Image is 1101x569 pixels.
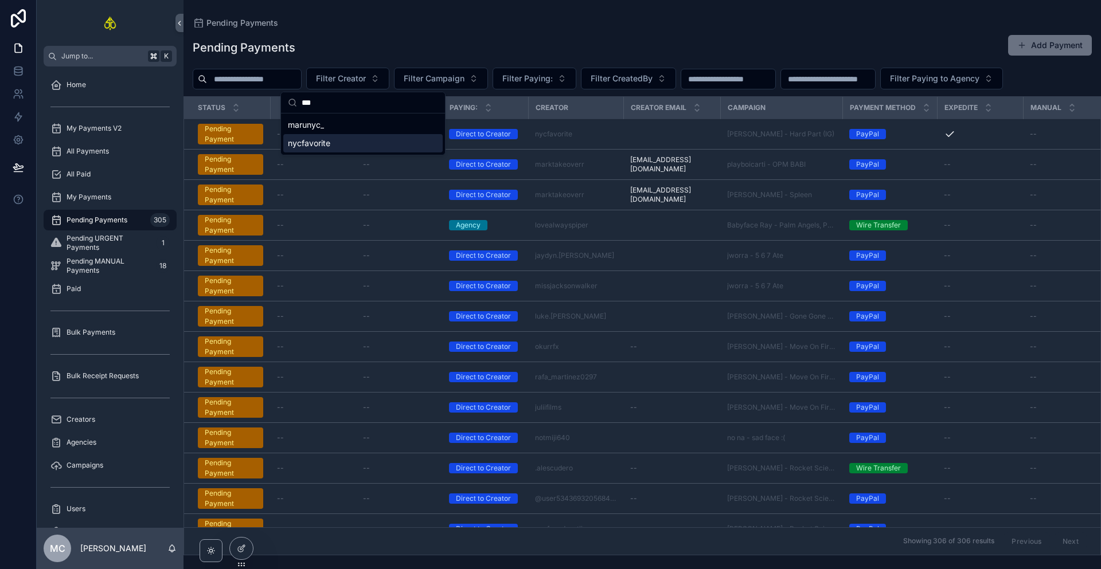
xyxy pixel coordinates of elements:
span: -- [277,281,284,291]
a: PayPal [849,159,930,170]
button: Select Button [493,68,576,89]
span: -- [630,342,637,351]
span: -- [1030,372,1037,382]
a: PayPal [849,190,930,200]
span: -- [944,403,951,412]
span: -- [1030,281,1037,291]
div: Pending Payment [205,458,256,478]
a: -- [363,342,435,351]
div: Pending Payment [205,306,256,327]
a: luke.[PERSON_NAME] [535,312,606,321]
div: Direct to Creator [456,159,511,170]
span: -- [944,190,951,199]
a: Direct to Creator [449,433,521,443]
a: -- [944,403,1016,412]
a: PayPal [849,250,930,261]
a: PayPal [849,402,930,413]
a: -- [944,342,1016,351]
div: Direct to Creator [456,311,511,321]
span: [PERSON_NAME] - Hard Part (IG) [727,130,834,139]
span: -- [363,221,370,230]
a: [PERSON_NAME] - Move On First (Edits) [727,372,835,382]
a: Pending Payment [198,427,263,448]
span: -- [277,312,284,321]
span: -- [1030,403,1037,412]
a: Pending Payment [198,397,263,418]
a: Direct to Creator [449,463,521,473]
span: -- [363,372,370,382]
span: -- [363,403,370,412]
span: Babyface Ray - Palm Angels, Palms Itching [727,221,835,230]
button: Select Button [394,68,488,89]
a: juliifilms [535,403,561,412]
a: -- [363,251,435,260]
a: [PERSON_NAME] - Move On First (Edits) [727,342,835,351]
div: Pending Payment [205,185,256,205]
span: -- [1030,160,1037,169]
div: Direct to Creator [456,129,511,139]
span: marktakeoverr [535,190,584,199]
span: Creators [67,415,95,424]
a: lovealwayspiper [535,221,588,230]
a: .alescudero [535,464,616,473]
span: missjacksonwalker [535,281,598,291]
a: -- [944,312,1016,321]
span: Pending Payments [206,17,278,29]
a: My Payments V2 [44,118,177,139]
a: Pending Payment [198,336,263,357]
a: Pending Payment [198,458,263,478]
a: [PERSON_NAME] - Spleen [727,190,835,199]
a: -- [363,312,435,321]
span: jworra - 5 6 7 Ate [727,281,783,291]
span: notmiji640 [535,433,570,442]
div: Direct to Creator [456,402,511,413]
span: -- [277,342,284,351]
a: -- [277,372,349,382]
a: -- [277,464,349,473]
a: -- [277,342,349,351]
a: jaydyn.[PERSON_NAME] [535,251,616,260]
a: Bulk Receipt Requests [44,366,177,386]
span: -- [1030,190,1037,199]
span: Pending Payments [67,215,127,225]
div: 18 [156,259,170,273]
div: scrollable content [37,66,183,528]
a: Pending Payment [198,215,263,236]
a: -- [277,251,349,260]
a: playboicarti - OPM BABI [727,160,806,169]
span: -- [1030,130,1037,139]
a: -- [277,281,349,291]
div: PayPal [856,433,879,443]
span: marktakeoverr [535,160,584,169]
a: -- [277,221,349,230]
a: rafa_martinez0297 [535,372,597,382]
div: PayPal [856,372,879,382]
div: Pending Payment [205,276,256,296]
a: -- [363,281,435,291]
a: [PERSON_NAME] - Spleen [727,190,812,199]
a: [PERSON_NAME] - Gone Gone Gone [727,312,835,321]
div: Wire Transfer [856,220,901,230]
a: okurrfx [535,342,616,351]
a: PayPal [849,433,930,443]
a: Direct to Creator [449,311,521,321]
span: -- [1030,251,1037,260]
a: Pending Payment [198,276,263,296]
span: -- [363,342,370,351]
a: -- [363,160,435,169]
div: Suggestions [281,113,445,155]
a: -- [363,433,435,442]
span: jworra - 5 6 7 Ate [727,251,783,260]
span: Filter Paying to Agency [890,73,979,84]
span: -- [277,130,284,139]
span: K [162,52,171,61]
a: .alescudero [535,464,573,473]
span: Jump to... [61,52,143,61]
a: juliifilms [535,403,616,412]
span: Campaigns [67,461,103,470]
